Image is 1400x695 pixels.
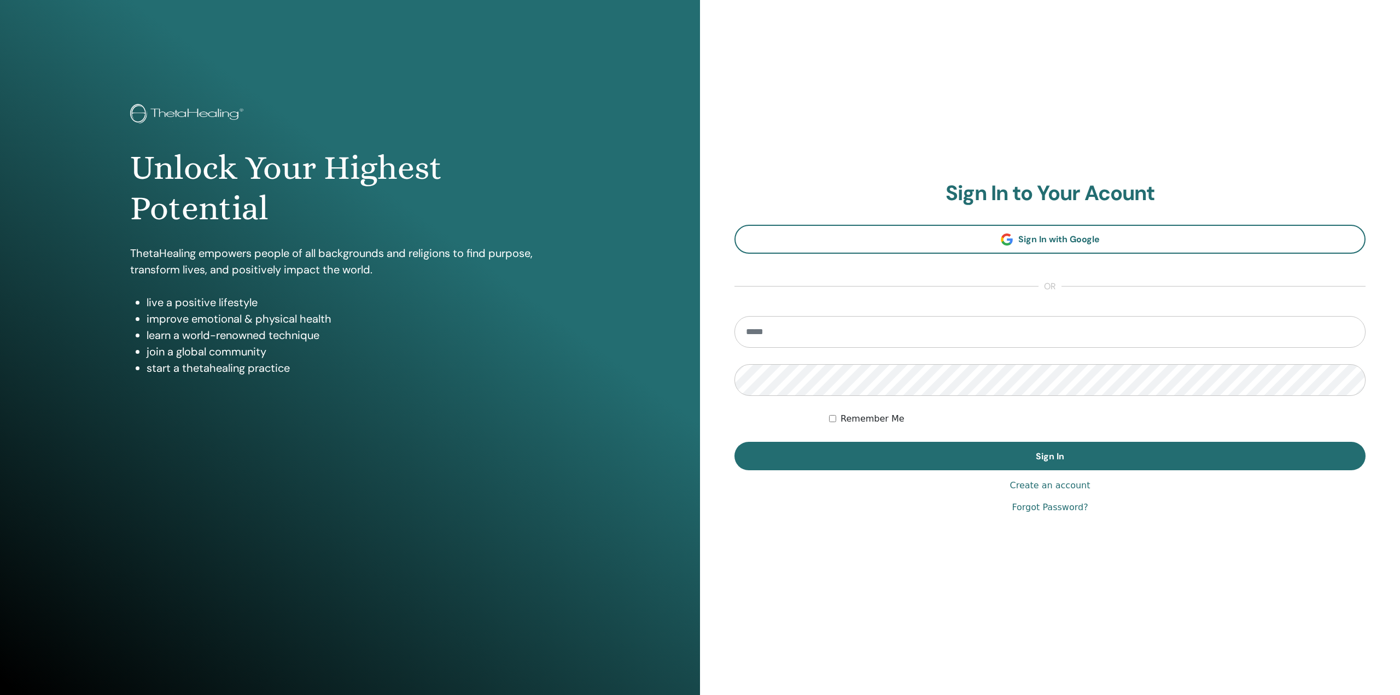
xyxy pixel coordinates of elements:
span: Sign In with Google [1018,233,1100,245]
li: improve emotional & physical health [147,311,569,327]
span: or [1039,280,1061,293]
div: Keep me authenticated indefinitely or until I manually logout [829,412,1366,425]
h2: Sign In to Your Acount [734,181,1366,206]
li: live a positive lifestyle [147,294,569,311]
li: join a global community [147,343,569,360]
a: Sign In with Google [734,225,1366,254]
label: Remember Me [841,412,905,425]
button: Sign In [734,442,1366,470]
li: start a thetahealing practice [147,360,569,376]
h1: Unlock Your Highest Potential [130,148,569,229]
p: ThetaHealing empowers people of all backgrounds and religions to find purpose, transform lives, a... [130,245,569,278]
a: Forgot Password? [1012,501,1088,514]
li: learn a world-renowned technique [147,327,569,343]
span: Sign In [1036,451,1064,462]
a: Create an account [1010,479,1090,492]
